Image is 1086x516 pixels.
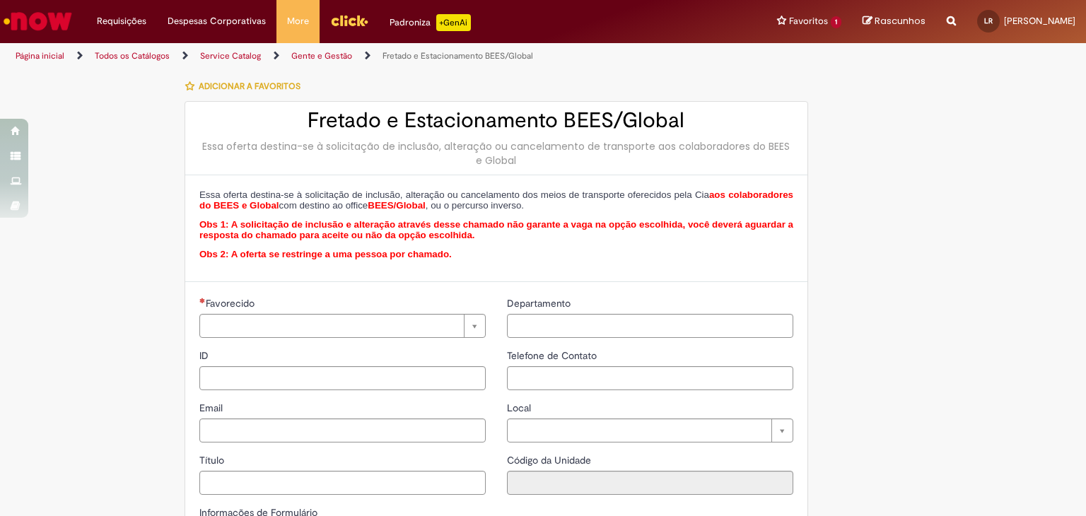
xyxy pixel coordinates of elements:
a: Gente e Gestão [291,50,352,61]
a: Página inicial [16,50,64,61]
span: Despesas Corporativas [168,14,266,28]
input: Título [199,471,486,495]
span: Título [199,454,227,467]
img: ServiceNow [1,7,74,35]
input: Departamento [507,314,793,338]
div: Essa oferta destina-se à solicitação de inclusão, alteração ou cancelamento de transporte aos col... [199,139,793,168]
button: Adicionar a Favoritos [185,71,308,101]
a: Fretado e Estacionamento BEES/Global [383,50,533,61]
span: Essa oferta destina-se à solicitação de inclusão, alteração ou cancelamento dos meios de transpor... [199,189,793,211]
span: LR [984,16,993,25]
span: [PERSON_NAME] [1004,15,1075,27]
img: click_logo_yellow_360x200.png [330,10,368,31]
ul: Trilhas de página [11,43,713,69]
span: Email [199,401,226,414]
input: Código da Unidade [507,471,793,495]
p: +GenAi [436,14,471,31]
span: Necessários [199,298,206,303]
a: Service Catalog [200,50,261,61]
input: Email [199,418,486,442]
a: Limpar campo Favorecido [199,314,486,338]
span: Adicionar a Favoritos [199,81,300,92]
span: BEES/Global [368,200,425,211]
span: ID [199,349,211,362]
span: Local [507,401,534,414]
span: Favoritos [789,14,828,28]
span: Departamento [507,297,573,310]
input: ID [199,366,486,390]
span: Telefone de Contato [507,349,600,362]
h2: Fretado e Estacionamento BEES/Global [199,109,793,132]
span: More [287,14,309,28]
input: Telefone de Contato [507,366,793,390]
span: Rascunhos [875,14,926,28]
label: Somente leitura - Código da Unidade [507,453,594,467]
span: Requisições [97,14,146,28]
a: Limpar campo Local [507,418,793,442]
a: Todos os Catálogos [95,50,170,61]
div: Padroniza [390,14,471,31]
span: Somente leitura - Código da Unidade [507,454,594,467]
span: aos colaboradores do BEES e Global [199,189,793,211]
span: Necessários - Favorecido [206,297,257,310]
a: Rascunhos [863,15,926,28]
span: 1 [831,16,841,28]
span: Obs 1: A solicitação de inclusão e alteração através desse chamado não garante a vaga na opção es... [199,219,793,241]
span: Obs 2: A oferta se restringe a uma pessoa por chamado. [199,249,452,259]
